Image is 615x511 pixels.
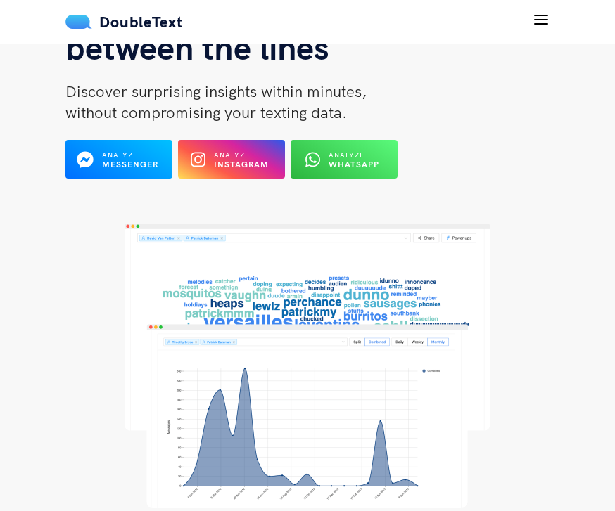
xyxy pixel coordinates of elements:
button: Analyze Messenger [65,140,172,179]
img: hero [125,224,490,508]
b: WhatsApp [329,159,379,169]
span: Analyze [102,150,138,160]
button: Analyze Instagram [178,140,285,179]
span: between the lines [65,26,329,68]
a: Analyze WhatsApp [291,158,398,171]
span: DoubleText [99,12,183,32]
a: Analyze Instagram [178,158,285,171]
span: Analyze [329,150,364,160]
span: Analyze [214,150,250,160]
span: Discover surprising insights within minutes, [65,82,367,101]
button: Analyze WhatsApp [291,140,398,179]
a: Analyze Messenger [65,158,172,171]
a: DoubleText [65,12,183,32]
b: Instagram [214,159,269,169]
b: Messenger [102,159,158,169]
span: without compromising your texting data. [65,103,347,122]
img: mS3x8y1f88AAAAABJRU5ErkJggg== [65,15,92,29]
